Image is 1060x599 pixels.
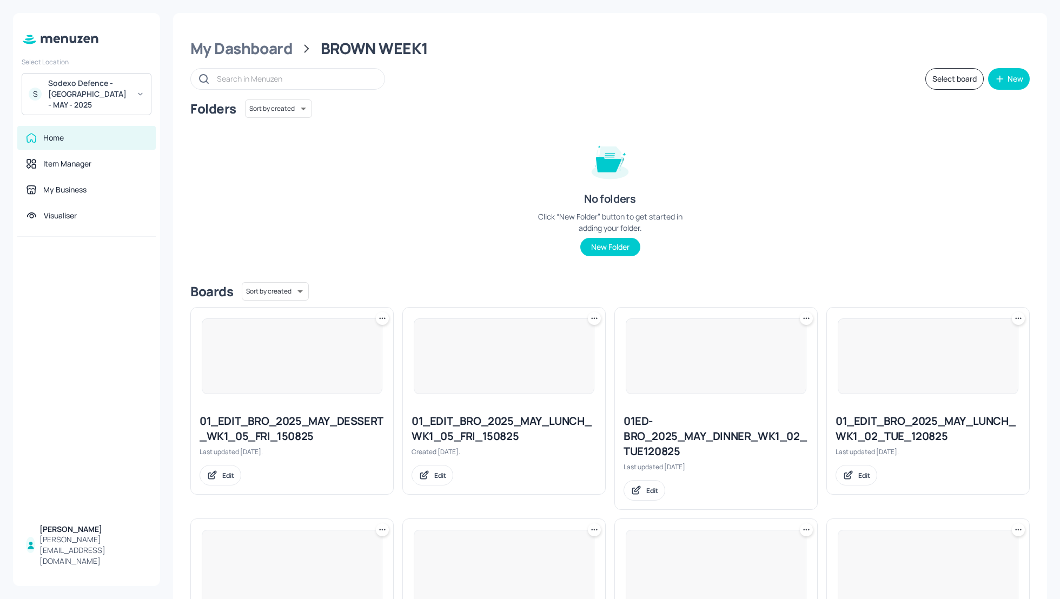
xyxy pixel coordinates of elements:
div: Edit [646,486,658,495]
div: Sort by created [242,281,309,302]
button: New [988,68,1030,90]
div: BROWN WEEK1 [321,39,428,58]
div: 01ED-BRO_2025_MAY_DINNER_WK1_02_TUE120825 [624,414,809,459]
div: My Dashboard [190,39,293,58]
div: No folders [584,191,635,207]
div: Edit [222,471,234,480]
div: Created [DATE]. [412,447,597,456]
div: Sort by created [245,98,312,119]
div: My Business [43,184,87,195]
div: Select Location [22,57,151,66]
div: 01_EDIT_BRO_2025_MAY_LUNCH_WK1_02_TUE_120825 [836,414,1021,444]
div: [PERSON_NAME] [39,524,147,535]
div: 01_EDIT_BRO_2025_MAY_LUNCH_WK1_05_FRI_150825 [412,414,597,444]
div: Last updated [DATE]. [200,447,385,456]
div: Edit [858,471,870,480]
div: Home [43,132,64,143]
div: Last updated [DATE]. [624,462,809,471]
div: Item Manager [43,158,91,169]
div: Visualiser [44,210,77,221]
div: [PERSON_NAME][EMAIL_ADDRESS][DOMAIN_NAME] [39,534,147,567]
input: Search in Menuzen [217,71,374,86]
div: New [1008,75,1023,83]
div: Boards [190,283,233,300]
button: Select board [925,68,984,90]
div: Sodexo Defence - [GEOGRAPHIC_DATA] - MAY - 2025 [48,78,130,110]
div: Last updated [DATE]. [836,447,1021,456]
div: Click “New Folder” button to get started in adding your folder. [529,211,691,234]
div: Folders [190,100,236,117]
img: folder-empty [583,133,637,187]
div: S [29,88,42,101]
button: New Folder [580,238,640,256]
div: Edit [434,471,446,480]
div: 01_EDIT_BRO_2025_MAY_DESSERT_WK1_05_FRI_150825 [200,414,385,444]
